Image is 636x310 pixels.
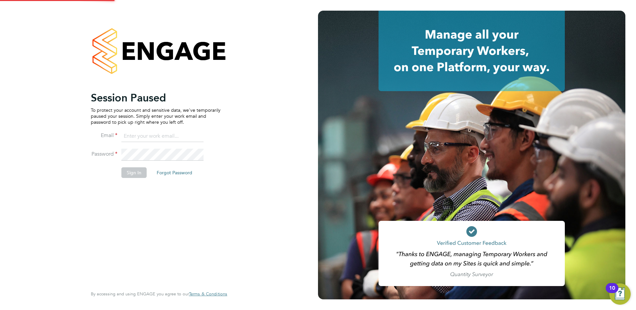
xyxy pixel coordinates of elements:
[91,151,117,158] label: Password
[121,167,147,178] button: Sign In
[91,291,227,297] span: By accessing and using ENGAGE you agree to our
[609,283,631,305] button: Open Resource Center, 10 new notifications
[609,288,615,297] div: 10
[91,132,117,139] label: Email
[151,167,198,178] button: Forgot Password
[91,91,221,104] h2: Session Paused
[189,291,227,297] a: Terms & Conditions
[91,107,221,125] p: To protect your account and sensitive data, we've temporarily paused your session. Simply enter y...
[121,130,204,142] input: Enter your work email...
